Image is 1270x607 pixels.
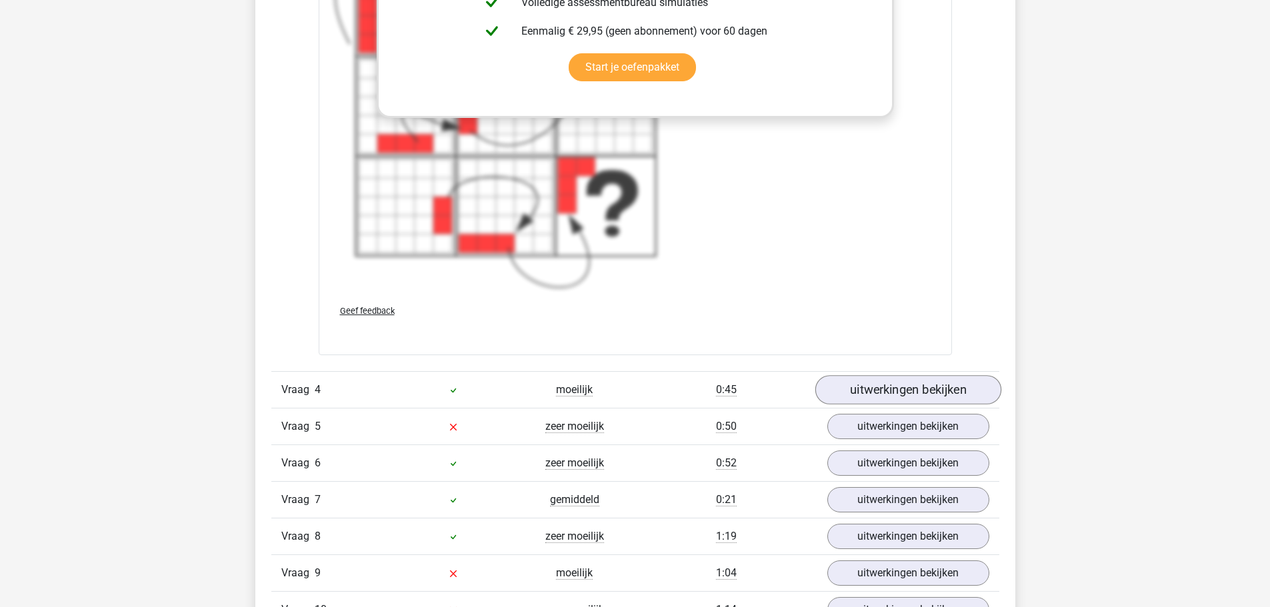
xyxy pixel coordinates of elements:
[827,560,989,586] a: uitwerkingen bekijken
[281,382,315,398] span: Vraag
[315,456,321,469] span: 6
[827,487,989,512] a: uitwerkingen bekijken
[315,420,321,432] span: 5
[716,456,737,470] span: 0:52
[550,493,599,506] span: gemiddeld
[545,420,604,433] span: zeer moeilijk
[281,492,315,508] span: Vraag
[827,414,989,439] a: uitwerkingen bekijken
[340,306,395,316] span: Geef feedback
[716,566,737,580] span: 1:04
[716,420,737,433] span: 0:50
[281,455,315,471] span: Vraag
[827,524,989,549] a: uitwerkingen bekijken
[569,53,696,81] a: Start je oefenpakket
[545,530,604,543] span: zeer moeilijk
[716,493,737,506] span: 0:21
[716,530,737,543] span: 1:19
[815,375,1001,404] a: uitwerkingen bekijken
[827,450,989,476] a: uitwerkingen bekijken
[315,493,321,506] span: 7
[556,566,593,580] span: moeilijk
[315,530,321,542] span: 8
[281,418,315,434] span: Vraag
[315,383,321,396] span: 4
[556,383,593,396] span: moeilijk
[315,566,321,579] span: 9
[281,528,315,544] span: Vraag
[281,565,315,581] span: Vraag
[716,383,737,396] span: 0:45
[545,456,604,470] span: zeer moeilijk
